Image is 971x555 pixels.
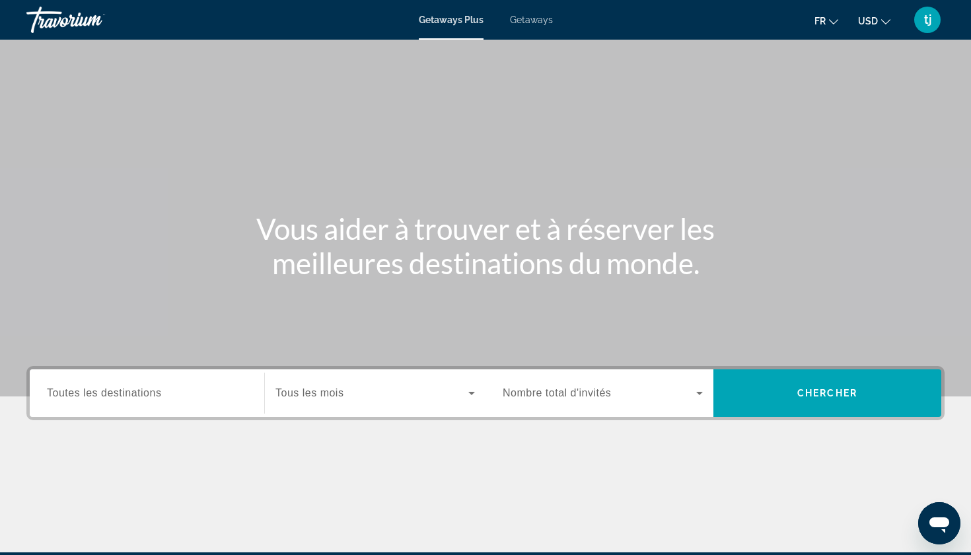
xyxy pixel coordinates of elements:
h1: Vous aider à trouver et à réserver les meilleures destinations du monde. [238,211,733,280]
button: User Menu [910,6,945,34]
button: Change language [814,11,838,30]
span: USD [858,16,878,26]
span: Toutes les destinations [47,387,161,398]
a: Getaways [510,15,553,25]
span: tj [924,13,931,26]
a: Travorium [26,3,159,37]
span: Chercher [797,388,857,398]
span: fr [814,16,826,26]
iframe: Bouton de lancement de la fenêtre de messagerie [918,502,960,544]
span: Nombre total d'invités [503,387,611,398]
button: Chercher [713,369,941,417]
a: Getaways Plus [419,15,484,25]
span: Tous les mois [275,387,343,398]
button: Change currency [858,11,890,30]
div: Search widget [30,369,941,417]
